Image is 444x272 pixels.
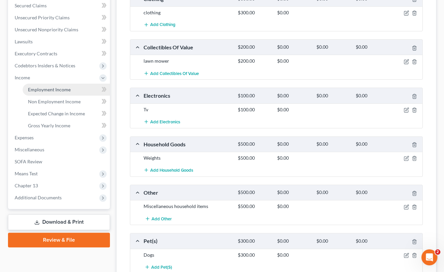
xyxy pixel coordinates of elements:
[144,19,176,31] button: Add Clothing
[151,264,172,270] span: Add Pet(s)
[313,238,352,244] div: $0.00
[421,249,437,265] iframe: Intercom live chat
[9,36,110,48] a: Lawsuits
[352,238,392,244] div: $0.00
[23,120,110,132] a: Gross Yearly Income
[140,155,234,161] div: Weights
[234,189,274,196] div: $500.00
[234,238,274,244] div: $300.00
[274,9,313,16] div: $0.00
[274,238,313,244] div: $0.00
[234,106,274,113] div: $100.00
[28,111,85,116] span: Expected Change in Income
[144,212,173,225] button: Add Other
[15,171,38,176] span: Means Test
[274,44,313,50] div: $0.00
[144,67,199,79] button: Add Collectibles Of Value
[150,168,193,173] span: Add Household Goods
[274,203,313,210] div: $0.00
[352,141,392,147] div: $0.00
[23,96,110,108] a: Non Employment Income
[140,141,234,148] div: Household Goods
[15,75,30,80] span: Income
[274,93,313,99] div: $0.00
[15,15,70,20] span: Unsecured Priority Claims
[234,141,274,147] div: $500.00
[8,233,110,247] a: Review & File
[274,141,313,147] div: $0.00
[313,44,352,50] div: $0.00
[234,44,274,50] div: $200.00
[28,99,81,104] span: Non Employment Income
[28,123,70,128] span: Gross Yearly Income
[15,3,47,8] span: Secured Claims
[313,93,352,99] div: $0.00
[15,159,42,164] span: SOFA Review
[23,84,110,96] a: Employment Income
[15,195,62,200] span: Additional Documents
[23,108,110,120] a: Expected Change in Income
[274,106,313,113] div: $0.00
[234,9,274,16] div: $300.00
[140,237,234,244] div: Pet(s)
[150,119,180,124] span: Add Electronics
[15,51,57,56] span: Executory Contracts
[152,216,172,221] span: Add Other
[234,155,274,161] div: $500.00
[234,252,274,258] div: $300.00
[352,189,392,196] div: $0.00
[274,58,313,64] div: $0.00
[9,24,110,36] a: Unsecured Nonpriority Claims
[140,252,234,258] div: Dogs
[234,58,274,64] div: $200.00
[352,44,392,50] div: $0.00
[9,12,110,24] a: Unsecured Priority Claims
[234,203,274,210] div: $500.00
[15,39,33,44] span: Lawsuits
[140,203,234,210] div: Miscellaneous household items
[28,87,71,92] span: Employment Income
[234,93,274,99] div: $100.00
[15,63,75,68] span: Codebtors Insiders & Notices
[140,44,234,51] div: Collectibles Of Value
[274,252,313,258] div: $0.00
[15,135,34,140] span: Expenses
[435,249,440,255] span: 2
[140,189,234,196] div: Other
[140,92,234,99] div: Electronics
[352,93,392,99] div: $0.00
[15,147,44,152] span: Miscellaneous
[313,189,352,196] div: $0.00
[15,27,78,32] span: Unsecured Nonpriority Claims
[15,183,38,188] span: Chapter 13
[140,9,234,16] div: clothing
[274,155,313,161] div: $0.00
[150,71,199,76] span: Add Collectibles Of Value
[8,214,110,230] a: Download & Print
[144,164,193,176] button: Add Household Goods
[150,22,176,28] span: Add Clothing
[9,156,110,168] a: SOFA Review
[9,48,110,60] a: Executory Contracts
[140,58,234,64] div: lawn mower
[140,106,234,113] div: Tv
[144,116,180,128] button: Add Electronics
[313,141,352,147] div: $0.00
[274,189,313,196] div: $0.00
